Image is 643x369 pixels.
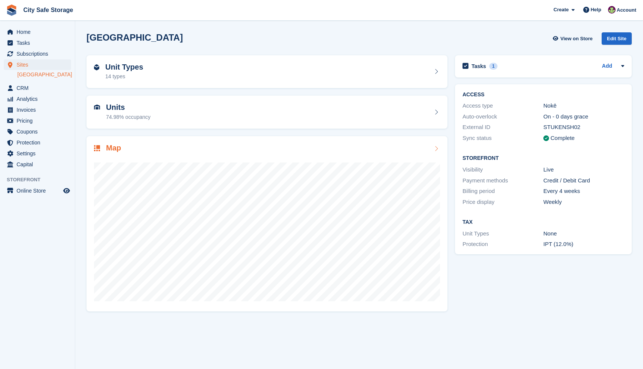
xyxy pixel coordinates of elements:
div: Credit / Debit Card [543,176,624,185]
div: Edit Site [602,32,632,45]
div: 14 types [105,73,143,80]
span: Subscriptions [17,49,62,59]
div: Auto-overlock [463,112,543,121]
span: Pricing [17,115,62,126]
a: [GEOGRAPHIC_DATA] [17,71,71,78]
span: View on Store [560,35,593,43]
img: unit-type-icn-2b2737a686de81e16bb02015468b77c625bbabd49415b5ef34ead5e3b44a266d.svg [94,64,99,70]
a: Unit Types 14 types [86,55,447,88]
div: Live [543,166,624,174]
div: Nokē [543,102,624,110]
span: Settings [17,148,62,159]
span: Storefront [7,176,75,184]
span: Online Store [17,185,62,196]
a: menu [4,115,71,126]
a: Map [86,136,447,312]
span: Home [17,27,62,37]
a: menu [4,126,71,137]
h2: ACCESS [463,92,624,98]
a: Preview store [62,186,71,195]
a: menu [4,38,71,48]
img: map-icn-33ee37083ee616e46c38cad1a60f524a97daa1e2b2c8c0bc3eb3415660979fc1.svg [94,145,100,151]
img: unit-icn-7be61d7bf1b0ce9d3e12c5938cc71ed9869f7b940bace4675aadf7bd6d80202e.svg [94,105,100,110]
div: IPT (12.0%) [543,240,624,249]
div: STUKENSH02 [543,123,624,132]
div: Every 4 weeks [543,187,624,196]
div: 74.98% occupancy [106,113,150,121]
h2: Tax [463,219,624,225]
div: Visibility [463,166,543,174]
a: menu [4,59,71,70]
a: menu [4,148,71,159]
a: Add [602,62,612,71]
div: Weekly [543,198,624,207]
a: Units 74.98% occupancy [86,96,447,129]
a: menu [4,83,71,93]
div: None [543,229,624,238]
h2: Units [106,103,150,112]
div: On - 0 days grace [543,112,624,121]
a: menu [4,105,71,115]
span: Invoices [17,105,62,115]
img: Richie Miller [608,6,616,14]
span: Analytics [17,94,62,104]
div: Protection [463,240,543,249]
div: Access type [463,102,543,110]
a: menu [4,49,71,59]
span: Capital [17,159,62,170]
span: Create [554,6,569,14]
div: Complete [550,134,575,143]
div: Sync status [463,134,543,143]
h2: Unit Types [105,63,143,71]
a: menu [4,185,71,196]
img: stora-icon-8386f47178a22dfd0bd8f6a31ec36ba5ce8667c1dd55bd0f319d3a0aa187defe.svg [6,5,17,16]
a: menu [4,159,71,170]
a: Edit Site [602,32,632,48]
span: Account [617,6,636,14]
span: Sites [17,59,62,70]
div: Unit Types [463,229,543,238]
a: City Safe Storage [20,4,76,16]
span: Tasks [17,38,62,48]
span: Protection [17,137,62,148]
h2: Map [106,144,121,152]
span: Coupons [17,126,62,137]
div: Price display [463,198,543,207]
div: Payment methods [463,176,543,185]
div: External ID [463,123,543,132]
h2: Storefront [463,155,624,161]
div: 1 [489,63,498,70]
a: menu [4,137,71,148]
a: View on Store [552,32,596,45]
div: Billing period [463,187,543,196]
span: Help [591,6,601,14]
span: CRM [17,83,62,93]
a: menu [4,94,71,104]
h2: Tasks [472,63,486,70]
h2: [GEOGRAPHIC_DATA] [86,32,183,43]
a: menu [4,27,71,37]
